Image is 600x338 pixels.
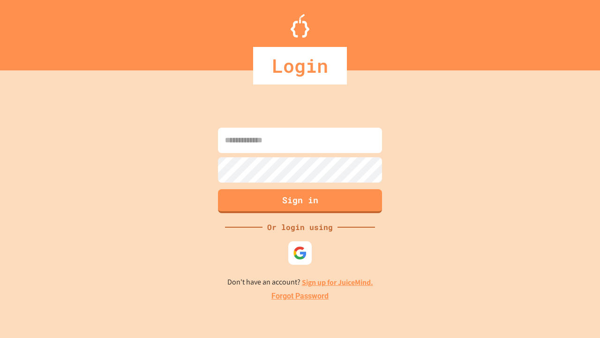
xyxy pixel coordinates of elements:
[253,47,347,84] div: Login
[262,222,337,233] div: Or login using
[302,277,373,287] a: Sign up for JuiceMind.
[291,14,309,38] img: Logo.svg
[271,291,329,302] a: Forgot Password
[227,277,373,288] p: Don't have an account?
[218,189,382,213] button: Sign in
[293,246,307,260] img: google-icon.svg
